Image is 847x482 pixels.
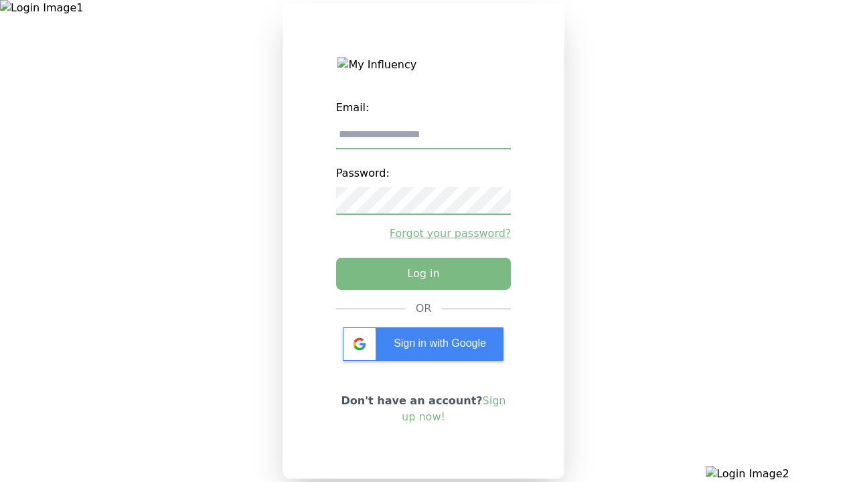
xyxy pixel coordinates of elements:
[343,327,504,361] div: Sign in with Google
[336,393,512,425] p: Don't have an account?
[336,226,512,242] a: Forgot your password?
[336,94,512,121] label: Email:
[706,466,847,482] img: Login Image2
[416,301,432,317] div: OR
[336,160,512,187] label: Password:
[394,337,486,349] span: Sign in with Google
[337,57,509,73] img: My Influency
[336,258,512,290] button: Log in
